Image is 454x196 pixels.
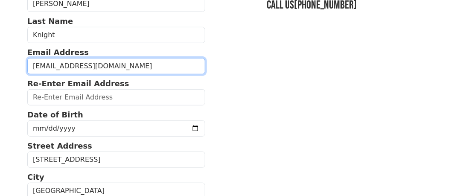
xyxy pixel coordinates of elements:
[27,58,205,74] input: Email Address
[27,79,129,88] strong: Re-Enter Email Address
[27,152,205,168] input: Street Address
[27,110,83,119] strong: Date of Birth
[27,89,205,105] input: Re-Enter Email Address
[27,141,92,150] strong: Street Address
[27,17,73,26] strong: Last Name
[27,48,89,57] strong: Email Address
[27,173,44,181] strong: City
[27,27,205,43] input: Last Name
